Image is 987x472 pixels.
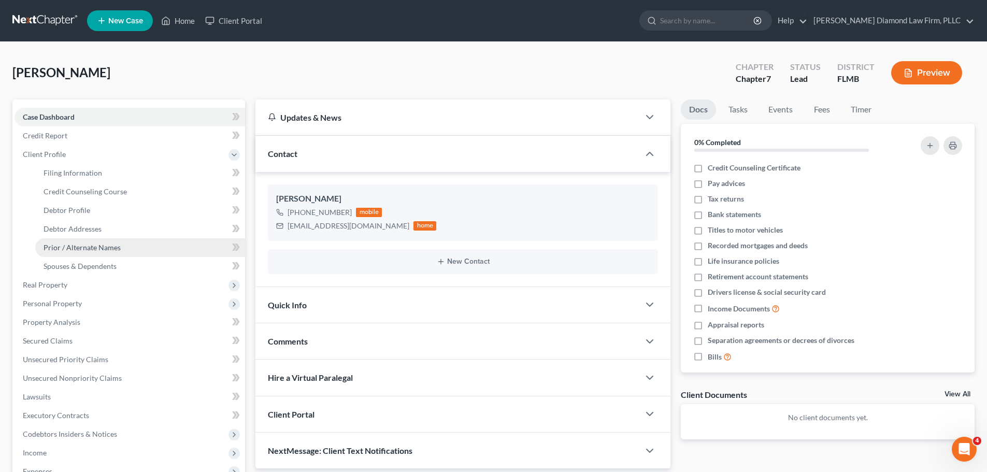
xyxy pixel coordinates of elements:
a: Lawsuits [15,388,245,406]
a: Home [156,11,200,30]
a: Fees [805,99,838,120]
span: Personal Property [23,299,82,308]
a: View All [945,391,970,398]
a: Credit Report [15,126,245,145]
a: Timer [842,99,880,120]
iframe: Intercom live chat [952,437,977,462]
a: Property Analysis [15,313,245,332]
div: FLMB [837,73,875,85]
div: home [413,221,436,231]
a: Filing Information [35,164,245,182]
span: Life insurance policies [708,256,779,266]
span: Income [23,448,47,457]
span: Executory Contracts [23,411,89,420]
div: Status [790,61,821,73]
button: New Contact [276,258,650,266]
a: Debtor Addresses [35,220,245,238]
span: Quick Info [268,300,307,310]
span: Appraisal reports [708,320,764,330]
span: Unsecured Nonpriority Claims [23,374,122,382]
a: Events [760,99,801,120]
span: Codebtors Insiders & Notices [23,430,117,438]
span: Tax returns [708,194,744,204]
a: Unsecured Nonpriority Claims [15,369,245,388]
span: Hire a Virtual Paralegal [268,373,353,382]
span: Prior / Alternate Names [44,243,121,252]
span: Debtor Addresses [44,224,102,233]
span: Debtor Profile [44,206,90,214]
div: [PHONE_NUMBER] [288,207,352,218]
span: Pay advices [708,178,745,189]
span: Spouses & Dependents [44,262,117,270]
span: [PERSON_NAME] [12,65,110,80]
p: No client documents yet. [689,412,966,423]
a: Case Dashboard [15,108,245,126]
span: Bills [708,352,722,362]
span: Credit Counseling Course [44,187,127,196]
a: Credit Counseling Course [35,182,245,201]
span: Secured Claims [23,336,73,345]
a: Help [773,11,807,30]
a: Unsecured Priority Claims [15,350,245,369]
span: 4 [973,437,981,445]
span: Bank statements [708,209,761,220]
a: Tasks [720,99,756,120]
span: Real Property [23,280,67,289]
div: Chapter [736,61,774,73]
span: Client Profile [23,150,66,159]
a: Debtor Profile [35,201,245,220]
div: Chapter [736,73,774,85]
strong: 0% Completed [694,138,741,147]
span: Separation agreements or decrees of divorces [708,335,854,346]
span: Credit Counseling Certificate [708,163,800,173]
span: Credit Report [23,131,67,140]
span: New Case [108,17,143,25]
div: Updates & News [268,112,627,123]
span: NextMessage: Client Text Notifications [268,446,412,455]
span: Contact [268,149,297,159]
div: Client Documents [681,389,747,400]
span: 7 [766,74,771,83]
span: Filing Information [44,168,102,177]
div: [PERSON_NAME] [276,193,650,205]
span: Case Dashboard [23,112,75,121]
span: Income Documents [708,304,770,314]
span: Recorded mortgages and deeds [708,240,808,251]
input: Search by name... [660,11,755,30]
div: [EMAIL_ADDRESS][DOMAIN_NAME] [288,221,409,231]
div: District [837,61,875,73]
span: Client Portal [268,409,314,419]
span: Titles to motor vehicles [708,225,783,235]
a: Secured Claims [15,332,245,350]
a: Client Portal [200,11,267,30]
span: Comments [268,336,308,346]
span: Drivers license & social security card [708,287,826,297]
span: Lawsuits [23,392,51,401]
span: Property Analysis [23,318,80,326]
a: Docs [681,99,716,120]
div: Lead [790,73,821,85]
a: [PERSON_NAME] Diamond Law Firm, PLLC [808,11,974,30]
a: Spouses & Dependents [35,257,245,276]
a: Prior / Alternate Names [35,238,245,257]
span: Retirement account statements [708,271,808,282]
span: Unsecured Priority Claims [23,355,108,364]
div: mobile [356,208,382,217]
a: Executory Contracts [15,406,245,425]
button: Preview [891,61,962,84]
